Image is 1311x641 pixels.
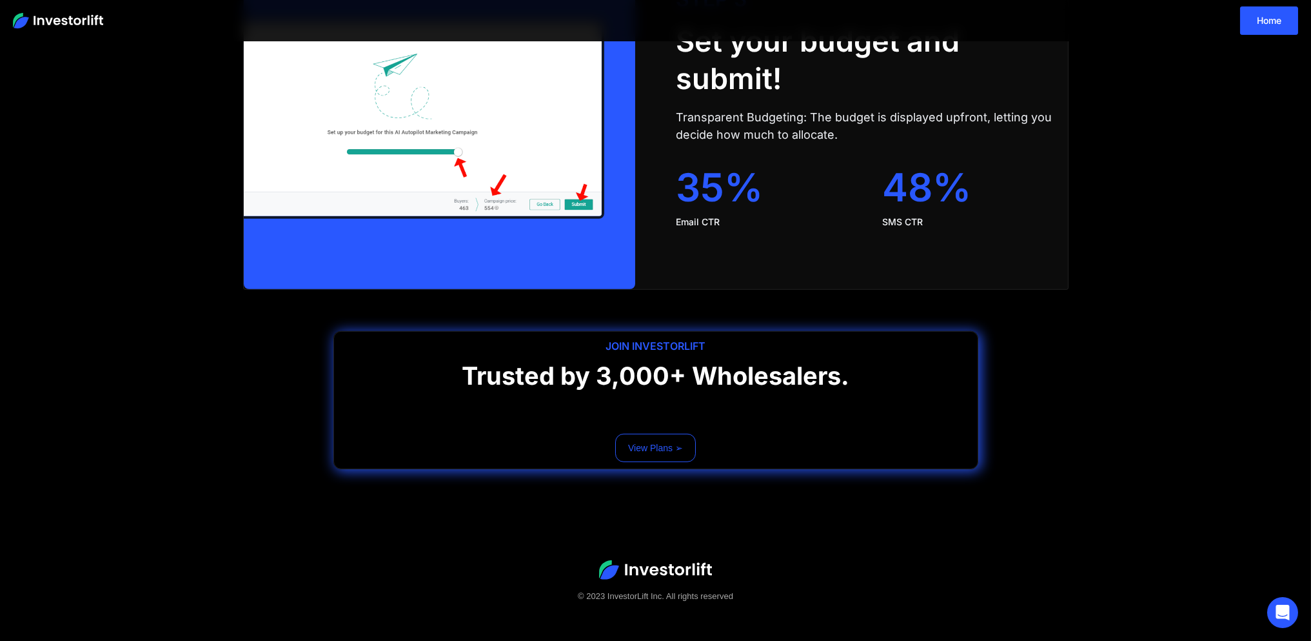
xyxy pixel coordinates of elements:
form: Email Form [501,434,811,462]
a: Home [1240,6,1298,35]
iframe: Customer reviews powered by Trustpilot [559,403,753,418]
div: 35% [676,164,862,210]
div: © 2023 InvestorLift Inc. All rights reserved [26,590,1285,603]
img: Dashboard mockup [192,19,604,219]
h2: Set your budget and submit! [676,23,1068,98]
div: SMS CTR [882,216,1068,229]
div: Transparent Budgeting: The budget is displayed upfront, letting you decide how much to allocate. [676,108,1068,143]
h1: Trusted by 3,000+ Wholesalers. [334,361,978,396]
div: Open Intercom Messenger [1267,597,1298,628]
div: JOIN INVESTORLIFT [334,338,978,354]
div: Email CTR [676,216,862,229]
a: View Plans ➢ [615,434,696,462]
div: 48% [882,164,1068,210]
